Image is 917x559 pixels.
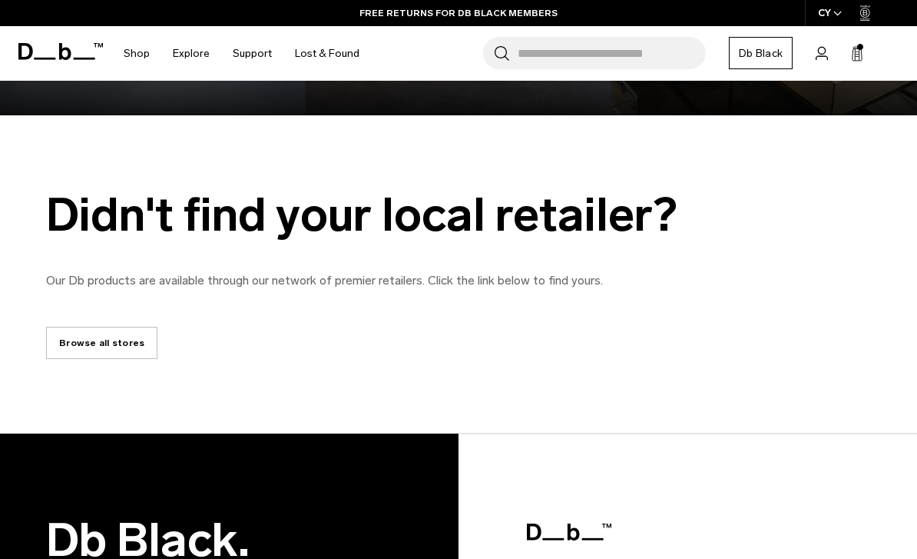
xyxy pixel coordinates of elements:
[233,26,272,81] a: Support
[112,26,371,81] nav: Main Navigation
[173,26,210,81] a: Explore
[359,6,558,20] a: FREE RETURNS FOR DB BLACK MEMBERS
[46,327,157,359] a: Browse all stores
[46,271,737,290] p: Our Db products are available through our network of premier retailers. Click the link below to f...
[729,37,793,69] a: Db Black
[124,26,150,81] a: Shop
[295,26,359,81] a: Lost & Found
[46,189,737,241] div: Didn't find your local retailer?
